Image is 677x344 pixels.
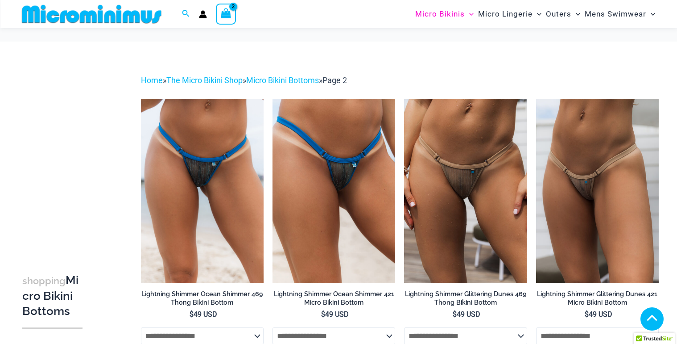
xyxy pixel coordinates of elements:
[216,4,236,24] a: View Shopping Cart, 2 items
[321,310,325,319] span: $
[546,3,571,25] span: Outers
[585,310,612,319] bdi: 49 USD
[536,99,659,283] a: Lightning Shimmer Glittering Dunes 421 Micro 01Lightning Shimmer Glittering Dunes 317 Tri Top 421...
[141,76,347,85] span: » » »
[404,99,527,283] img: Lightning Shimmer Glittering Dunes 469 Thong 01
[533,3,541,25] span: Menu Toggle
[453,310,457,319] span: $
[141,76,163,85] a: Home
[582,3,657,25] a: Mens SwimwearMenu ToggleMenu Toggle
[453,310,480,319] bdi: 49 USD
[190,310,217,319] bdi: 49 USD
[22,275,66,286] span: shopping
[272,99,395,283] a: Lightning Shimmer Ocean Shimmer 421 Micro 01Lightning Shimmer Ocean Shimmer 421 Micro 02Lightning...
[246,76,319,85] a: Micro Bikini Bottoms
[322,76,347,85] span: Page 2
[18,4,165,24] img: MM SHOP LOGO FLAT
[571,3,580,25] span: Menu Toggle
[404,99,527,283] a: Lightning Shimmer Glittering Dunes 469 Thong 01Lightning Shimmer Glittering Dunes 317 Tri Top 469...
[166,76,243,85] a: The Micro Bikini Shop
[536,99,659,283] img: Lightning Shimmer Glittering Dunes 421 Micro 01
[141,99,264,283] a: Lightning Shimmer Ocean Shimmer 469 Thong 01Lightning Shimmer Ocean Shimmer 469 Thong 02Lightning...
[141,99,264,283] img: Lightning Shimmer Ocean Shimmer 469 Thong 01
[646,3,655,25] span: Menu Toggle
[465,3,474,25] span: Menu Toggle
[272,290,395,310] a: Lightning Shimmer Ocean Shimmer 421 Micro Bikini Bottom
[272,290,395,306] h2: Lightning Shimmer Ocean Shimmer 421 Micro Bikini Bottom
[413,3,476,25] a: Micro BikinisMenu ToggleMenu Toggle
[476,3,544,25] a: Micro LingerieMenu ToggleMenu Toggle
[536,290,659,310] a: Lightning Shimmer Glittering Dunes 421 Micro Bikini Bottom
[536,290,659,306] h2: Lightning Shimmer Glittering Dunes 421 Micro Bikini Bottom
[478,3,533,25] span: Micro Lingerie
[141,290,264,310] a: Lightning Shimmer Ocean Shimmer 469 Thong Bikini Bottom
[544,3,582,25] a: OutersMenu ToggleMenu Toggle
[415,3,465,25] span: Micro Bikinis
[585,3,646,25] span: Mens Swimwear
[199,10,207,18] a: Account icon link
[585,310,589,319] span: $
[22,273,83,319] h3: Micro Bikini Bottoms
[272,99,395,283] img: Lightning Shimmer Ocean Shimmer 421 Micro 01
[404,290,527,306] h2: Lightning Shimmer Glittering Dunes 469 Thong Bikini Bottom
[404,290,527,310] a: Lightning Shimmer Glittering Dunes 469 Thong Bikini Bottom
[141,290,264,306] h2: Lightning Shimmer Ocean Shimmer 469 Thong Bikini Bottom
[321,310,349,319] bdi: 49 USD
[190,310,194,319] span: $
[412,1,659,27] nav: Site Navigation
[182,8,190,20] a: Search icon link
[22,67,103,245] iframe: TrustedSite Certified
